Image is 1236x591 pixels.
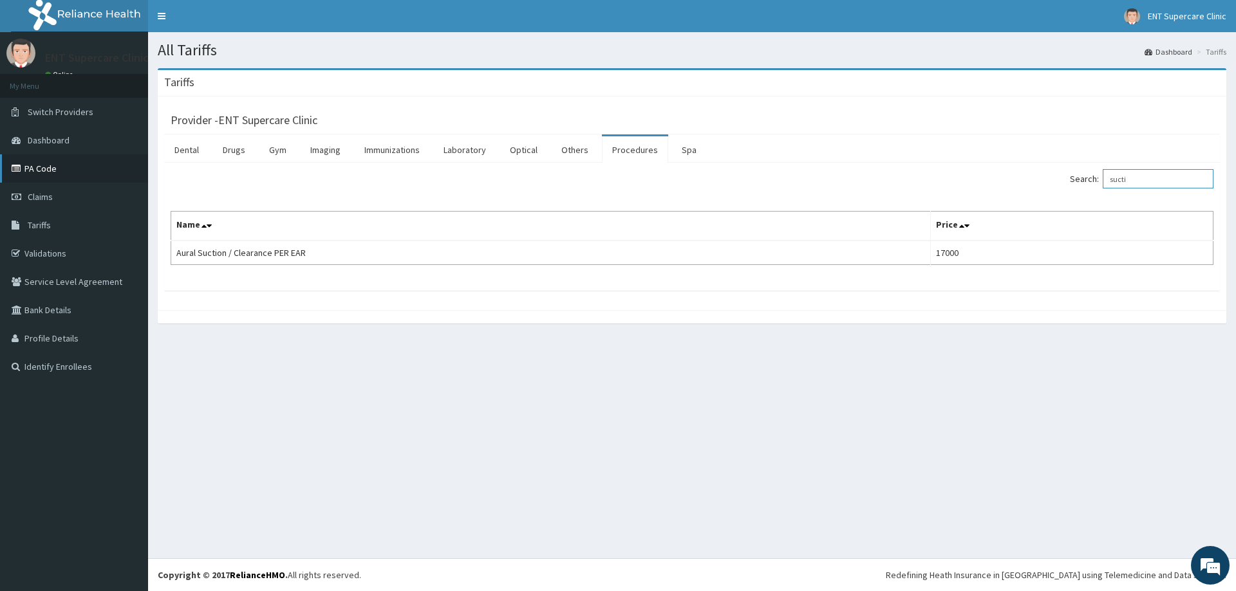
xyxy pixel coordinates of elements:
[28,191,53,203] span: Claims
[259,136,297,163] a: Gym
[212,136,256,163] a: Drugs
[164,136,209,163] a: Dental
[158,42,1226,59] h1: All Tariffs
[24,64,52,96] img: d_794563401_company_1708531726252_794563401
[6,39,35,68] img: User Image
[28,134,70,146] span: Dashboard
[1194,46,1226,57] li: Tariffs
[164,77,194,88] h3: Tariffs
[28,106,93,118] span: Switch Providers
[1145,46,1192,57] a: Dashboard
[1070,169,1213,188] label: Search:
[211,6,242,37] div: Minimize live chat window
[1124,8,1140,24] img: User Image
[433,136,496,163] a: Laboratory
[230,569,285,581] a: RelianceHMO
[500,136,548,163] a: Optical
[931,212,1213,241] th: Price
[300,136,351,163] a: Imaging
[67,72,216,89] div: Chat with us now
[171,241,931,265] td: Aural Suction / Clearance PER EAR
[354,136,430,163] a: Immunizations
[931,241,1213,265] td: 17000
[45,70,76,79] a: Online
[148,558,1236,591] footer: All rights reserved.
[28,219,51,231] span: Tariffs
[1148,10,1226,22] span: ENT Supercare Clinic
[158,569,288,581] strong: Copyright © 2017 .
[171,114,317,126] h3: Provider - ENT Supercare Clinic
[886,568,1226,581] div: Redefining Heath Insurance in [GEOGRAPHIC_DATA] using Telemedicine and Data Science!
[551,136,599,163] a: Others
[171,212,931,241] th: Name
[75,162,178,292] span: We're online!
[1103,169,1213,188] input: Search:
[45,52,149,64] p: ENT Supercare Clinic
[671,136,707,163] a: Spa
[602,136,668,163] a: Procedures
[6,351,245,396] textarea: Type your message and hit 'Enter'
